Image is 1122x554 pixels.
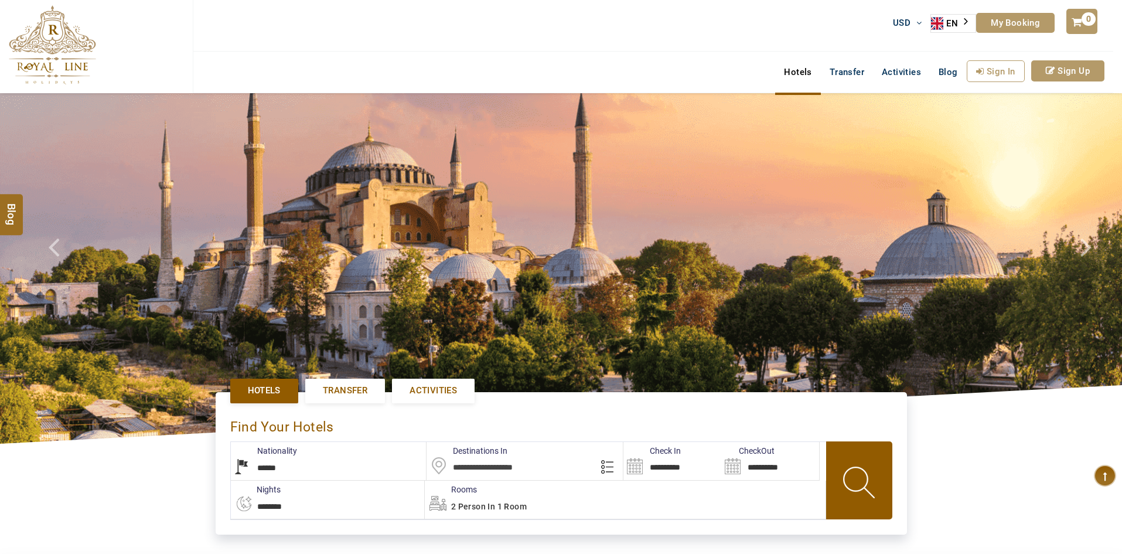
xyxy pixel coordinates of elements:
[427,445,507,457] label: Destinations In
[893,18,910,28] span: USD
[873,60,930,84] a: Activities
[323,385,367,397] span: Transfer
[9,5,96,84] img: The Royal Line Holidays
[721,445,775,457] label: CheckOut
[425,484,477,495] label: Rooms
[1082,12,1096,26] span: 0
[392,379,475,403] a: Activities
[931,15,976,32] a: EN
[939,67,958,77] span: Blog
[821,60,873,84] a: Transfer
[305,379,385,403] a: Transfer
[1031,60,1104,81] a: Sign Up
[410,385,457,397] span: Activities
[4,203,19,213] span: Blog
[623,445,681,457] label: Check In
[230,484,281,495] label: nights
[976,13,1055,33] a: My Booking
[230,407,892,441] div: Find Your Hotels
[967,60,1025,82] a: Sign In
[721,442,819,480] input: Search
[775,60,820,84] a: Hotels
[623,442,721,480] input: Search
[1066,93,1122,444] a: Check next image
[1066,9,1097,34] a: 0
[231,445,297,457] label: Nationality
[33,93,90,444] a: Check next prev
[248,385,281,397] span: Hotels
[930,14,976,33] aside: Language selected: English
[451,502,527,511] span: 2 Person in 1 Room
[930,60,967,84] a: Blog
[230,379,298,403] a: Hotels
[930,14,976,33] div: Language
